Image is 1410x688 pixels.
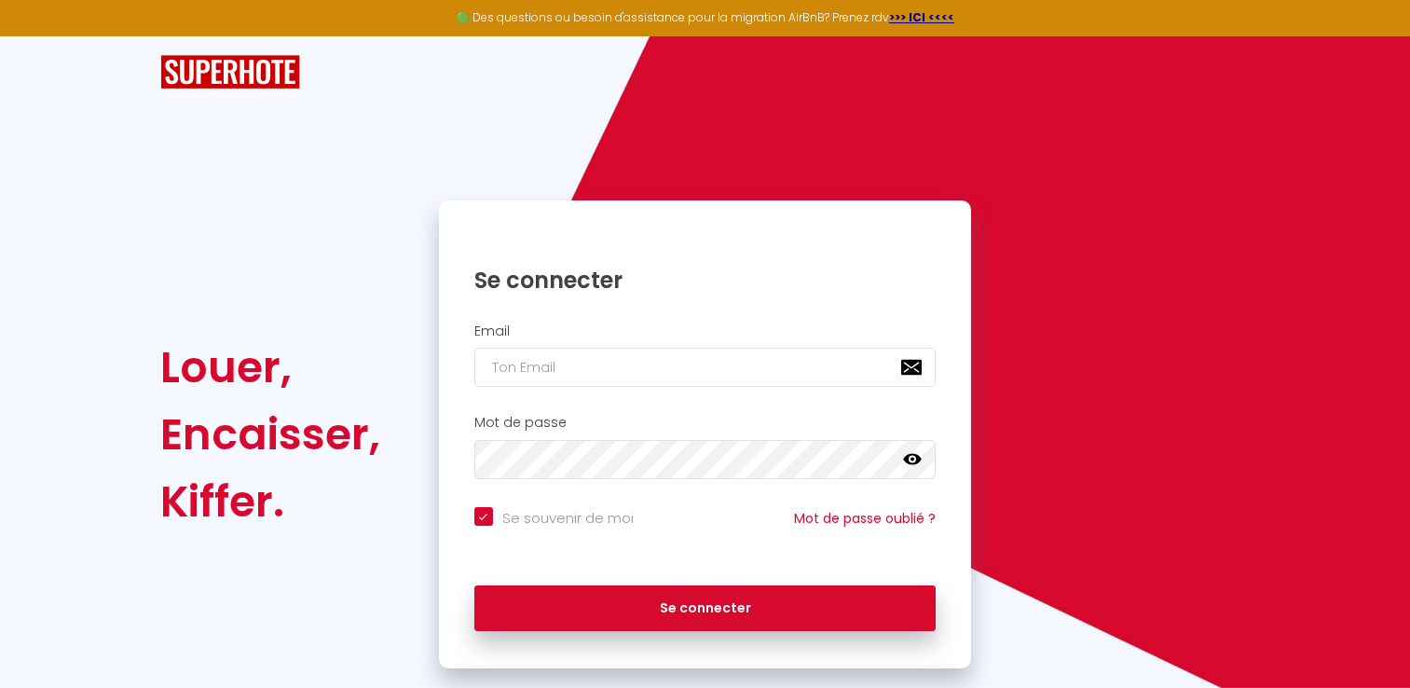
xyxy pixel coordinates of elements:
h1: Se connecter [474,266,937,295]
a: Mot de passe oublié ? [794,509,936,528]
button: Se connecter [474,585,937,632]
input: Ton Email [474,348,937,387]
h2: Email [474,323,937,339]
img: SuperHote logo [160,55,300,89]
h2: Mot de passe [474,415,937,431]
div: Louer, [160,334,380,401]
div: Encaisser, [160,401,380,468]
a: >>> ICI <<<< [889,9,954,25]
div: Kiffer. [160,468,380,535]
